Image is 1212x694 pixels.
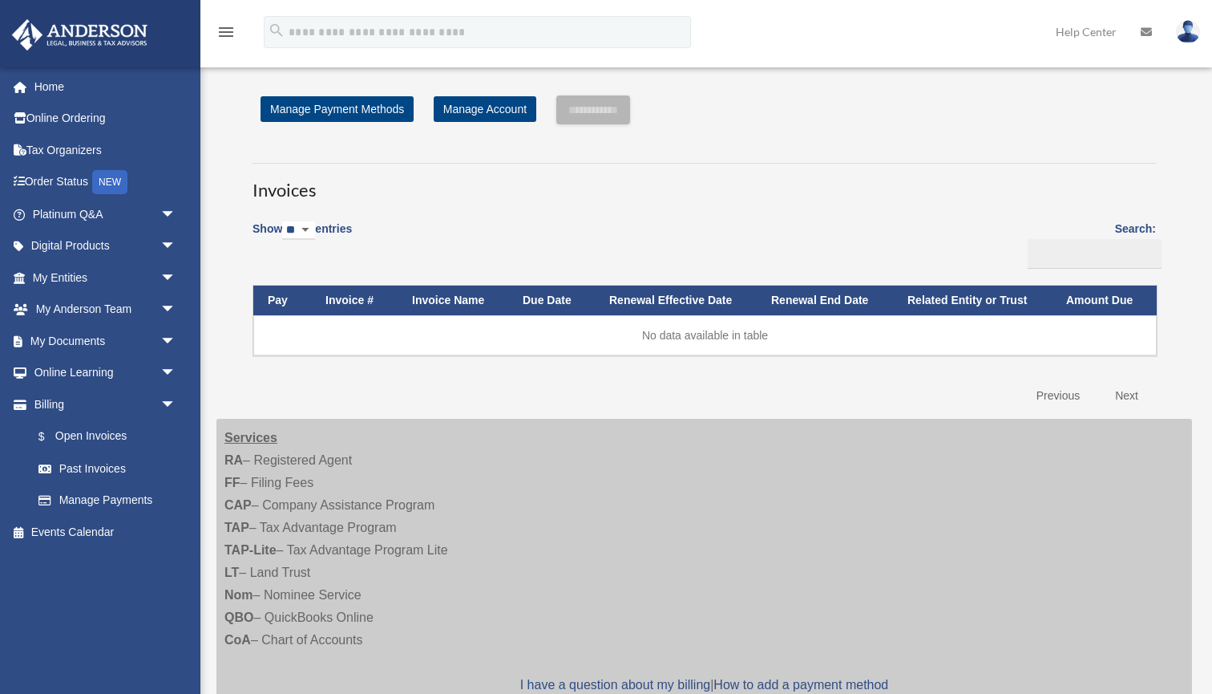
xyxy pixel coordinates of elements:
i: menu [216,22,236,42]
a: Online Ordering [11,103,200,135]
span: arrow_drop_down [160,198,192,231]
a: My Entitiesarrow_drop_down [11,262,200,294]
a: Home [11,71,200,103]
a: I have a question about my billing [520,678,710,692]
img: User Pic [1176,20,1200,43]
td: No data available in table [253,315,1157,355]
strong: Services [224,431,277,444]
a: Tax Organizers [11,134,200,166]
span: arrow_drop_down [160,357,192,390]
span: $ [47,427,55,447]
div: NEW [92,170,127,194]
strong: Nom [224,588,253,602]
a: Events Calendar [11,516,200,548]
a: Manage Payments [22,485,192,517]
a: Manage Account [434,96,536,122]
a: Order StatusNEW [11,166,200,199]
th: Renewal End Date: activate to sort column ascending [757,286,893,315]
i: search [268,22,285,39]
strong: LT [224,566,239,579]
span: arrow_drop_down [160,262,192,294]
span: arrow_drop_down [160,388,192,421]
th: Invoice Name: activate to sort column ascending [398,286,508,315]
h3: Invoices [252,163,1156,203]
a: Online Learningarrow_drop_down [11,357,200,389]
a: My Documentsarrow_drop_down [11,325,200,357]
label: Search: [1022,219,1156,269]
span: arrow_drop_down [160,294,192,327]
th: Pay: activate to sort column descending [253,286,311,315]
img: Anderson Advisors Platinum Portal [7,19,152,51]
strong: QBO [224,611,253,624]
strong: TAP [224,521,249,534]
a: How to add a payment method [713,678,888,692]
input: Search: [1028,239,1161,270]
a: My Anderson Teamarrow_drop_down [11,294,200,326]
a: Platinum Q&Aarrow_drop_down [11,198,200,230]
a: Previous [1024,379,1092,412]
strong: TAP-Lite [224,543,277,557]
select: Showentries [282,221,315,240]
strong: RA [224,453,243,467]
th: Amount Due: activate to sort column ascending [1052,286,1157,315]
a: Past Invoices [22,453,192,485]
th: Renewal Effective Date: activate to sort column ascending [595,286,757,315]
a: Billingarrow_drop_down [11,388,192,420]
th: Related Entity or Trust: activate to sort column ascending [893,286,1052,315]
a: $Open Invoices [22,420,184,453]
a: Manage Payment Methods [261,96,414,122]
th: Invoice #: activate to sort column ascending [311,286,398,315]
strong: FF [224,476,240,489]
strong: CoA [224,633,251,647]
a: Next [1103,379,1150,412]
a: Digital Productsarrow_drop_down [11,230,200,262]
strong: CAP [224,498,252,512]
label: Show entries [252,219,352,256]
th: Due Date: activate to sort column ascending [508,286,595,315]
span: arrow_drop_down [160,230,192,263]
a: menu [216,28,236,42]
span: arrow_drop_down [160,325,192,358]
